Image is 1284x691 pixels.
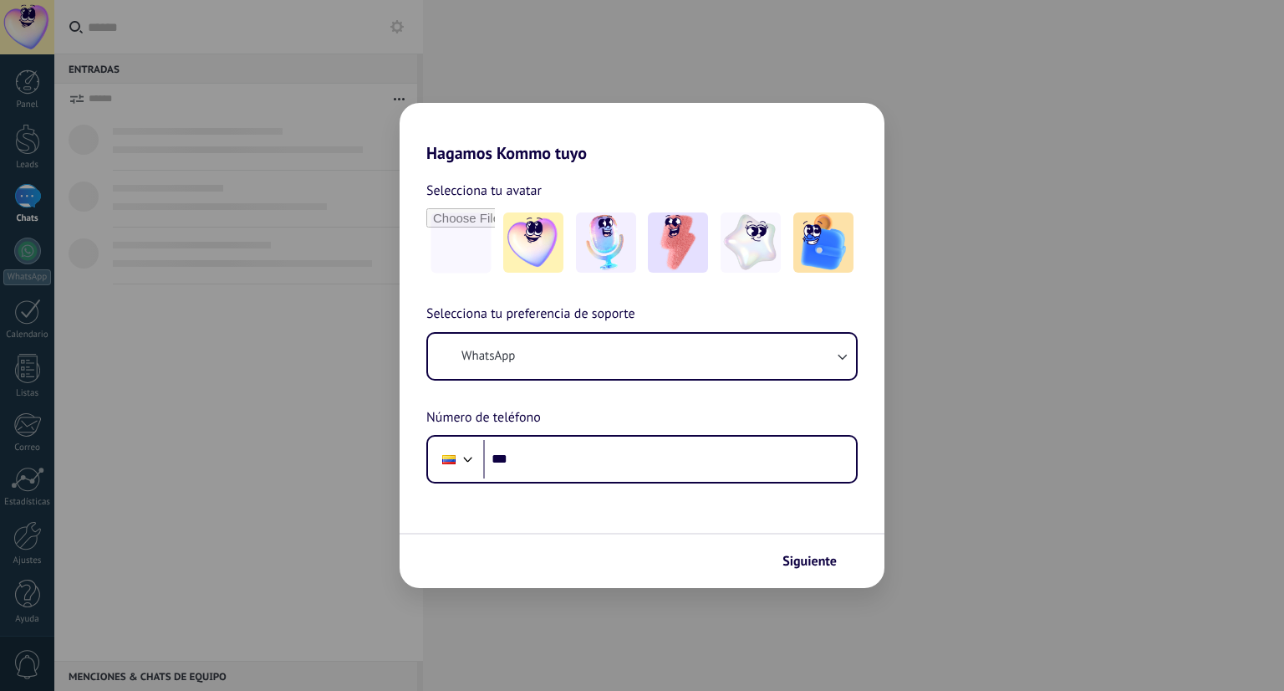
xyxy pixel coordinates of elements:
img: -1.jpeg [503,212,563,273]
span: Siguiente [782,555,837,567]
img: -2.jpeg [576,212,636,273]
div: Colombia: + 57 [433,442,465,477]
span: WhatsApp [461,348,515,365]
span: Número de teléfono [426,407,541,429]
span: Selecciona tu preferencia de soporte [426,304,635,325]
button: WhatsApp [428,334,856,379]
button: Siguiente [775,547,859,576]
img: -3.jpeg [648,212,708,273]
h2: Hagamos Kommo tuyo [400,103,884,163]
img: -5.jpeg [793,212,853,273]
img: -4.jpeg [721,212,781,273]
span: Selecciona tu avatar [426,180,542,202]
